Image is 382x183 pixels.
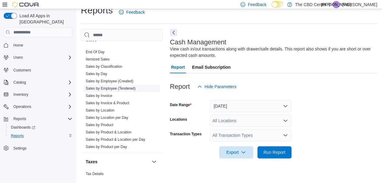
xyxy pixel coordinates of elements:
[11,125,35,130] span: Dashboards
[6,132,75,140] button: Reports
[86,79,133,83] a: Sales by Employee (Created)
[1,53,75,62] button: Users
[295,1,326,8] p: The CBD Center
[11,54,25,61] button: Users
[11,133,24,138] span: Reports
[86,71,107,76] span: Sales by Day
[283,133,288,138] button: Open list of options
[11,54,72,61] span: Users
[170,102,191,107] label: Date Range
[13,68,31,73] span: Customers
[86,72,107,76] a: Sales by Day
[11,67,33,74] a: Customers
[13,104,31,109] span: Operations
[171,61,185,73] span: Report
[86,50,105,54] a: End Of Day
[86,116,128,120] a: Sales by Location per Day
[192,61,231,73] span: Email Subscription
[13,55,23,60] span: Users
[1,78,75,87] button: Catalog
[219,146,253,158] button: Export
[86,130,132,134] a: Sales by Product & Location
[11,91,72,98] span: Inventory
[257,146,291,158] button: Run Report
[9,132,72,140] span: Reports
[86,101,129,105] a: Sales by Invoice & Product
[9,132,26,140] a: Reports
[11,66,72,74] span: Customers
[126,9,145,15] span: Feedback
[11,41,72,49] span: Home
[86,94,112,98] a: Sales by Invoice
[13,116,26,121] span: Reports
[116,6,147,18] a: Feedback
[1,102,75,111] button: Operations
[271,1,284,8] input: Dark Mode
[4,38,72,168] nav: Complex example
[11,115,29,123] button: Reports
[86,172,104,176] a: Tax Details
[86,86,136,91] a: Sales by Employee (Tendered)
[195,81,239,93] button: Hide Parameters
[11,79,28,86] button: Catalog
[86,159,149,165] button: Taxes
[86,79,133,84] span: Sales by Employee (Created)
[11,103,34,110] button: Operations
[1,90,75,99] button: Inventory
[170,29,177,36] button: Next
[13,146,26,151] span: Settings
[13,92,28,97] span: Inventory
[1,41,75,50] button: Home
[13,43,23,48] span: Home
[86,115,128,120] span: Sales by Location per Day
[170,132,201,136] label: Transaction Types
[86,101,129,105] span: Sales by Invoice & Product
[210,100,291,112] button: [DATE]
[342,1,377,8] p: [PERSON_NAME]
[86,123,113,127] a: Sales by Product
[81,48,163,153] div: Sales
[11,145,29,152] a: Settings
[1,115,75,123] button: Reports
[223,146,250,158] span: Export
[13,80,26,85] span: Catalog
[170,117,187,122] label: Locations
[86,57,110,61] a: Itemized Sales
[11,115,72,123] span: Reports
[86,57,110,62] span: Itemized Sales
[9,124,72,131] span: Dashboards
[86,137,145,142] a: Sales by Product & Location per Day
[170,46,374,59] div: View cash in/out transactions along with drawer/safe details. This report also shows if you are s...
[11,42,26,49] a: Home
[81,4,113,16] h1: Reports
[17,13,72,25] span: Load All Apps in [GEOGRAPHIC_DATA]
[86,130,132,135] span: Sales by Product & Location
[86,144,127,149] span: Sales by Product per Day
[263,149,285,155] span: Run Report
[12,2,40,8] img: Cova
[150,158,158,165] button: Taxes
[86,108,115,112] a: Sales by Location
[11,79,72,86] span: Catalog
[11,103,72,110] span: Operations
[332,1,340,8] div: Julianne Auer
[86,64,122,69] a: Sales by Classification
[11,91,31,98] button: Inventory
[170,83,190,90] h3: Report
[9,124,38,131] a: Dashboards
[205,84,236,90] span: Hide Parameters
[11,144,72,152] span: Settings
[86,145,127,149] a: Sales by Product per Day
[248,2,266,8] span: Feedback
[86,93,112,98] span: Sales by Invoice
[170,39,226,46] h3: Cash Management
[283,118,288,123] button: Open list of options
[6,123,75,132] a: Dashboards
